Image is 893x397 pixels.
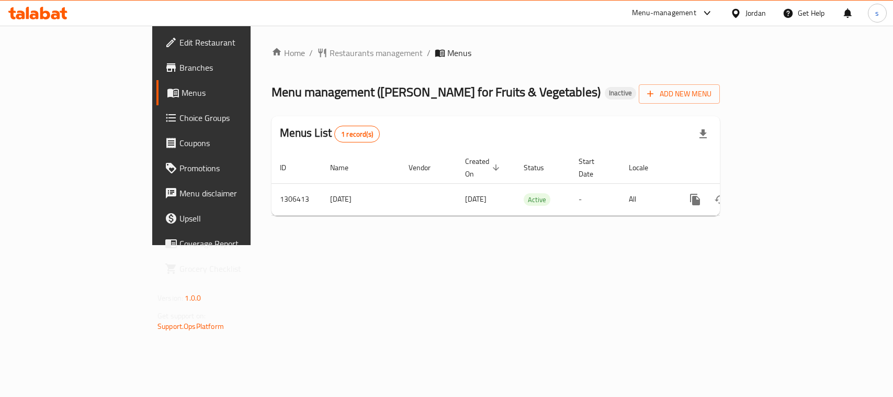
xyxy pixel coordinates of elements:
[156,181,301,206] a: Menu disclaimer
[639,84,720,104] button: Add New Menu
[182,86,293,99] span: Menus
[179,112,293,124] span: Choice Groups
[447,47,471,59] span: Menus
[322,183,400,215] td: [DATE]
[272,152,792,216] table: enhanced table
[524,194,550,206] span: Active
[179,237,293,250] span: Coverage Report
[156,156,301,181] a: Promotions
[465,155,503,180] span: Created On
[156,30,301,55] a: Edit Restaurant
[179,212,293,225] span: Upsell
[570,183,620,215] td: -
[156,130,301,156] a: Coupons
[179,262,293,275] span: Grocery Checklist
[179,137,293,149] span: Coupons
[157,309,206,323] span: Get support on:
[156,256,301,281] a: Grocery Checklist
[156,206,301,231] a: Upsell
[875,7,879,19] span: s
[409,161,444,174] span: Vendor
[605,89,636,97] span: Inactive
[465,192,487,206] span: [DATE]
[629,161,662,174] span: Locale
[179,162,293,174] span: Promotions
[272,47,720,59] nav: breadcrumb
[683,187,708,212] button: more
[579,155,608,180] span: Start Date
[524,193,550,206] div: Active
[647,87,711,101] span: Add New Menu
[620,183,674,215] td: All
[179,36,293,49] span: Edit Restaurant
[309,47,313,59] li: /
[708,187,733,212] button: Change Status
[179,61,293,74] span: Branches
[156,80,301,105] a: Menus
[632,7,696,19] div: Menu-management
[330,161,362,174] span: Name
[330,47,423,59] span: Restaurants management
[335,129,379,139] span: 1 record(s)
[157,291,183,305] span: Version:
[427,47,431,59] li: /
[280,125,380,142] h2: Menus List
[605,87,636,100] div: Inactive
[185,291,201,305] span: 1.0.0
[272,80,601,104] span: Menu management ( [PERSON_NAME] for Fruits & Vegetables )
[524,161,558,174] span: Status
[156,231,301,256] a: Coverage Report
[317,47,423,59] a: Restaurants management
[280,161,300,174] span: ID
[745,7,766,19] div: Jordan
[691,122,716,147] div: Export file
[334,126,380,142] div: Total records count
[156,55,301,80] a: Branches
[157,319,224,333] a: Support.OpsPlatform
[156,105,301,130] a: Choice Groups
[674,152,792,184] th: Actions
[179,187,293,200] span: Menu disclaimer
